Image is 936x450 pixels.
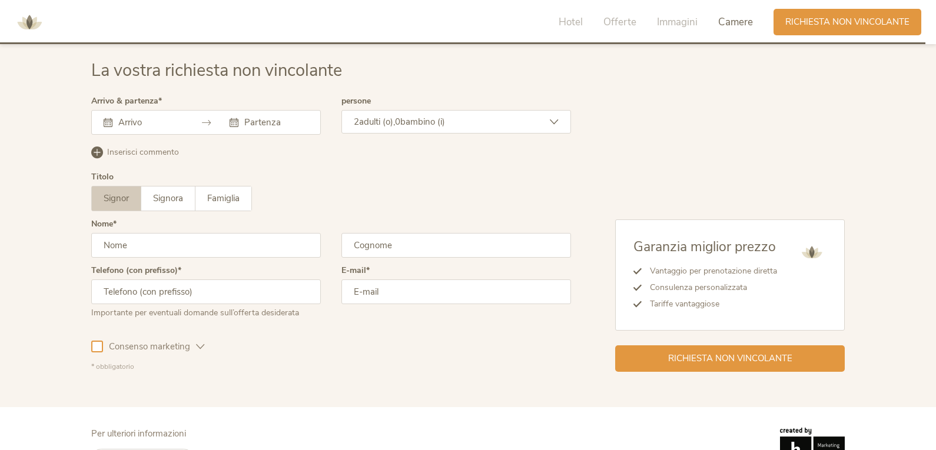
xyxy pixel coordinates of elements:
div: * obbligatorio [91,362,571,372]
li: Consulenza personalizzata [642,279,777,296]
span: bambino (i) [400,116,445,128]
img: AMONTI & LUNARIS Wellnessresort [797,238,827,267]
span: Consenso marketing [103,341,196,353]
input: Arrivo [115,116,182,128]
span: adulti (o), [359,116,395,128]
span: Signora [153,192,183,204]
span: Hotel [559,15,583,29]
span: Per ulteriori informazioni [91,428,186,439]
a: AMONTI & LUNARIS Wellnessresort [12,18,47,26]
input: E-mail [341,279,571,304]
label: E-mail [341,266,370,275]
span: Richiesta non vincolante [668,352,792,365]
div: Titolo [91,173,114,181]
span: La vostra richiesta non vincolante [91,59,342,82]
span: Offerte [603,15,636,29]
label: Arrivo & partenza [91,97,162,105]
span: 2 [354,116,359,128]
span: Famiglia [207,192,240,204]
input: Partenza [241,116,308,128]
input: Telefono (con prefisso) [91,279,321,304]
label: persone [341,97,371,105]
span: Camere [718,15,753,29]
input: Nome [91,233,321,258]
span: Signor [104,192,129,204]
div: Importante per eventuali domande sull’offerta desiderata [91,304,321,319]
span: Immagini [657,15,698,29]
li: Vantaggio per prenotazione diretta [642,263,777,279]
span: Inserisci commento [107,146,179,158]
label: Telefono (con prefisso) [91,266,181,275]
input: Cognome [341,233,571,258]
span: Garanzia miglior prezzo [633,238,776,256]
label: Nome [91,220,117,228]
img: AMONTI & LUNARIS Wellnessresort [12,5,47,40]
span: Richiesta non vincolante [785,16,910,28]
span: 0 [395,116,400,128]
li: Tariffe vantaggiose [642,296,777,312]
